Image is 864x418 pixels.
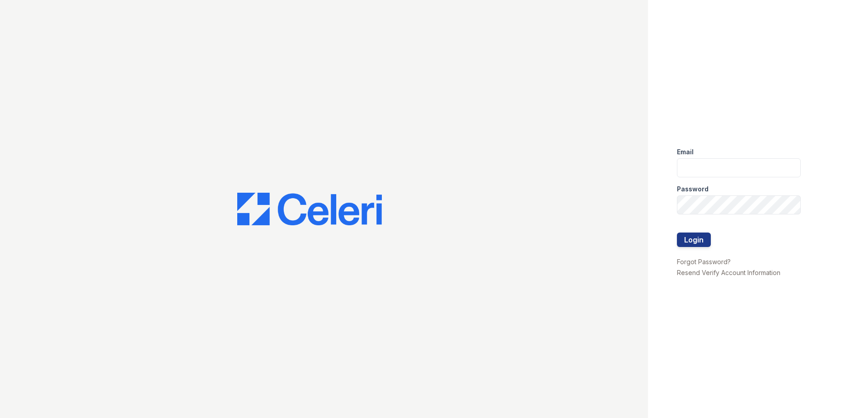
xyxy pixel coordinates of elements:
[677,147,694,157] label: Email
[237,193,382,225] img: CE_Logo_Blue-a8612792a0a2168367f1c8372b55b34899dd931a85d93a1a3d3e32e68fde9ad4.png
[677,233,711,247] button: Login
[677,258,731,266] a: Forgot Password?
[677,185,709,194] label: Password
[677,269,780,276] a: Resend Verify Account Information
